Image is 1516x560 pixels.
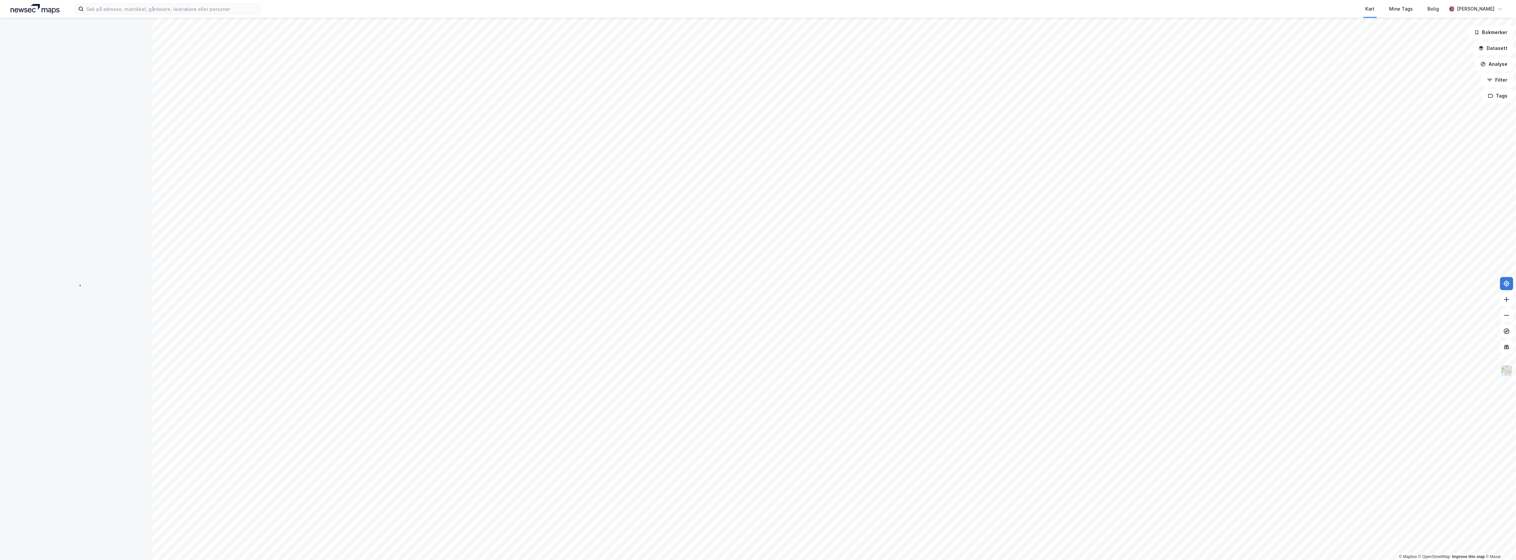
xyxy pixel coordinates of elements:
[1452,554,1485,559] a: Improve this map
[11,4,60,14] img: logo.a4113a55bc3d86da70a041830d287a7e.svg
[1366,5,1375,13] div: Kart
[1473,42,1513,55] button: Datasett
[71,280,81,290] img: spinner.a6d8c91a73a9ac5275cf975e30b51cfb.svg
[1500,365,1513,377] img: Z
[1457,5,1495,13] div: [PERSON_NAME]
[1469,26,1513,39] button: Bokmerker
[1475,58,1513,71] button: Analyse
[1483,528,1516,560] iframe: Chat Widget
[1428,5,1439,13] div: Bolig
[1482,73,1513,87] button: Filter
[1389,5,1413,13] div: Mine Tags
[1483,89,1513,102] button: Tags
[1418,554,1451,559] a: OpenStreetMap
[1483,528,1516,560] div: Kontrollprogram for chat
[84,4,260,14] input: Søk på adresse, matrikkel, gårdeiere, leietakere eller personer
[1399,554,1417,559] a: Mapbox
